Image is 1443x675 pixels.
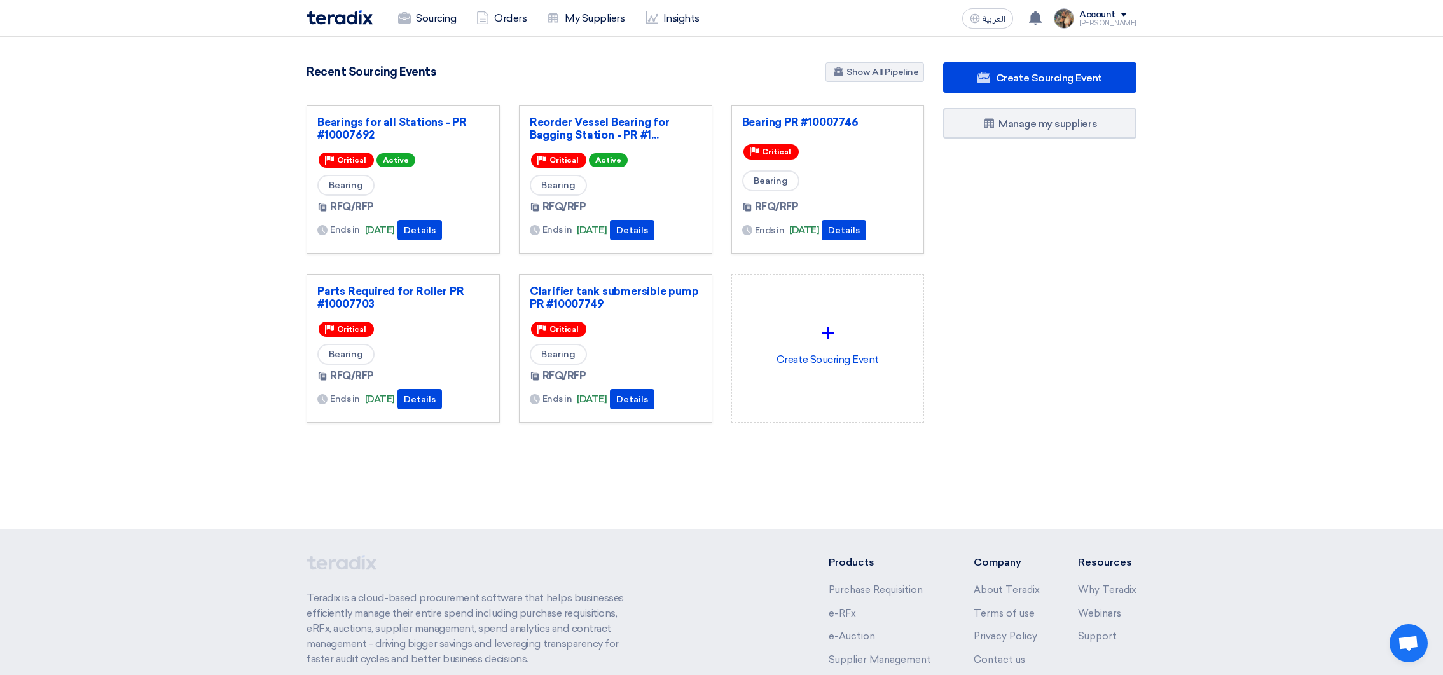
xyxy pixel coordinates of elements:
[825,62,924,82] a: Show All Pipeline
[1078,608,1121,619] a: Webinars
[829,584,923,596] a: Purchase Requisition
[330,392,360,406] span: Ends in
[1054,8,1074,29] img: file_1710751448746.jpg
[822,220,866,240] button: Details
[376,153,415,167] span: Active
[829,608,856,619] a: e-RFx
[635,4,710,32] a: Insights
[542,369,586,384] span: RFQ/RFP
[610,220,654,240] button: Details
[1078,584,1136,596] a: Why Teradix
[974,555,1040,570] li: Company
[974,631,1037,642] a: Privacy Policy
[974,584,1040,596] a: About Teradix
[829,555,936,570] li: Products
[742,285,914,397] div: Create Soucring Event
[337,325,366,334] span: Critical
[1078,555,1136,570] li: Resources
[1390,624,1428,662] a: Open chat
[549,325,579,334] span: Critical
[762,147,791,156] span: Critical
[974,654,1025,665] a: Contact us
[789,223,819,238] span: [DATE]
[829,654,931,665] a: Supplier Management
[330,200,374,215] span: RFQ/RFP
[974,608,1035,619] a: Terms of use
[542,223,572,236] span: Ends in
[1079,10,1115,20] div: Account
[542,392,572,406] span: Ends in
[365,223,395,238] span: [DATE]
[397,389,442,409] button: Details
[742,116,914,128] a: Bearing PR #10007746
[388,4,466,32] a: Sourcing
[577,392,607,407] span: [DATE]
[542,200,586,215] span: RFQ/RFP
[317,285,489,310] a: Parts Required for Roller PR #10007703
[1079,20,1136,27] div: [PERSON_NAME]
[996,72,1102,84] span: Create Sourcing Event
[549,156,579,165] span: Critical
[742,170,799,191] span: Bearing
[317,116,489,141] a: Bearings for all Stations - PR #10007692
[307,590,639,667] p: Teradix is a cloud-based procurement software that helps businesses efficiently manage their enti...
[307,65,436,79] h4: Recent Sourcing Events
[330,369,374,384] span: RFQ/RFP
[755,224,785,237] span: Ends in
[337,156,366,165] span: Critical
[397,220,442,240] button: Details
[589,153,628,167] span: Active
[537,4,635,32] a: My Suppliers
[829,631,875,642] a: e-Auction
[943,108,1136,139] a: Manage my suppliers
[317,175,375,196] span: Bearing
[530,285,701,310] a: Clarifier tank submersible pump PR #10007749
[530,116,701,141] a: Reorder Vessel Bearing for Bagging Station - PR #1...
[317,344,375,365] span: Bearing
[577,223,607,238] span: [DATE]
[962,8,1013,29] button: العربية
[610,389,654,409] button: Details
[755,200,799,215] span: RFQ/RFP
[330,223,360,236] span: Ends in
[530,344,587,365] span: Bearing
[1078,631,1117,642] a: Support
[466,4,537,32] a: Orders
[530,175,587,196] span: Bearing
[307,10,373,25] img: Teradix logo
[983,15,1005,24] span: العربية
[365,392,395,407] span: [DATE]
[742,314,914,352] div: +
